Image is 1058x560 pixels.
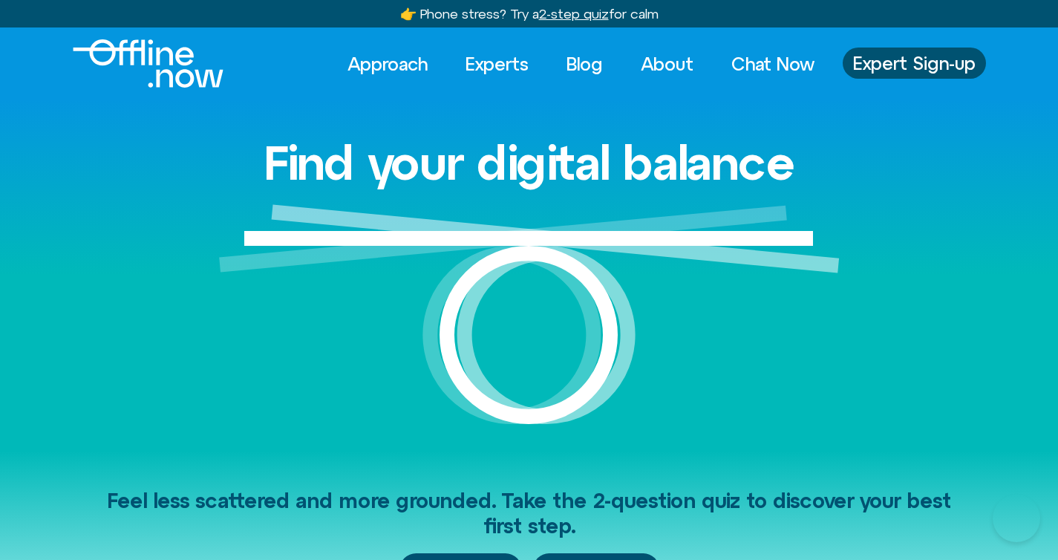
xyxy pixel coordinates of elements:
[107,489,951,538] span: Feel less scattered and more grounded. Take the 2-question quiz to discover your best first step.
[853,53,976,73] span: Expert Sign-up
[73,39,198,88] div: Logo
[452,48,542,80] a: Experts
[400,6,659,22] a: 👉 Phone stress? Try a2-step quizfor calm
[843,48,986,79] a: Expert Sign-up
[539,6,609,22] u: 2-step quiz
[553,48,616,80] a: Blog
[627,48,707,80] a: About
[334,48,828,80] nav: Menu
[264,137,795,189] h1: Find your digital balance
[334,48,441,80] a: Approach
[73,39,223,88] img: offline.now
[993,495,1040,542] iframe: Botpress
[718,48,828,80] a: Chat Now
